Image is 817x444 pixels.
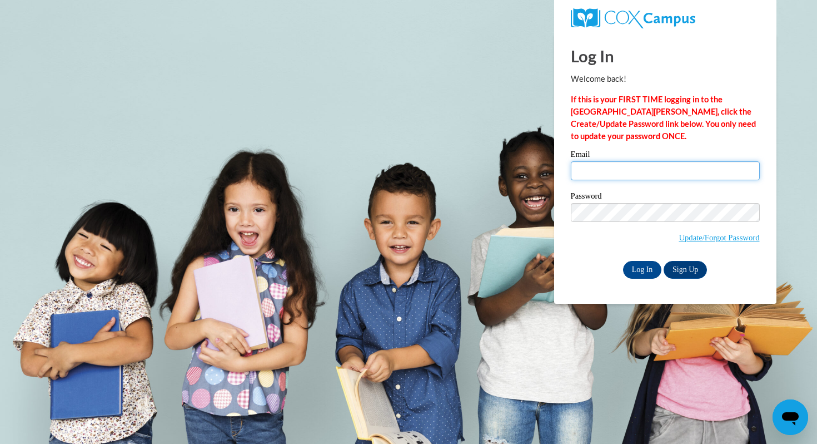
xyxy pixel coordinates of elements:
[571,73,760,85] p: Welcome back!
[571,150,760,161] label: Email
[664,261,707,279] a: Sign Up
[571,8,695,28] img: COX Campus
[623,261,662,279] input: Log In
[571,45,760,67] h1: Log In
[679,233,759,242] a: Update/Forgot Password
[571,192,760,203] label: Password
[773,399,808,435] iframe: Button to launch messaging window
[571,8,760,28] a: COX Campus
[571,95,756,141] strong: If this is your FIRST TIME logging in to the [GEOGRAPHIC_DATA][PERSON_NAME], click the Create/Upd...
